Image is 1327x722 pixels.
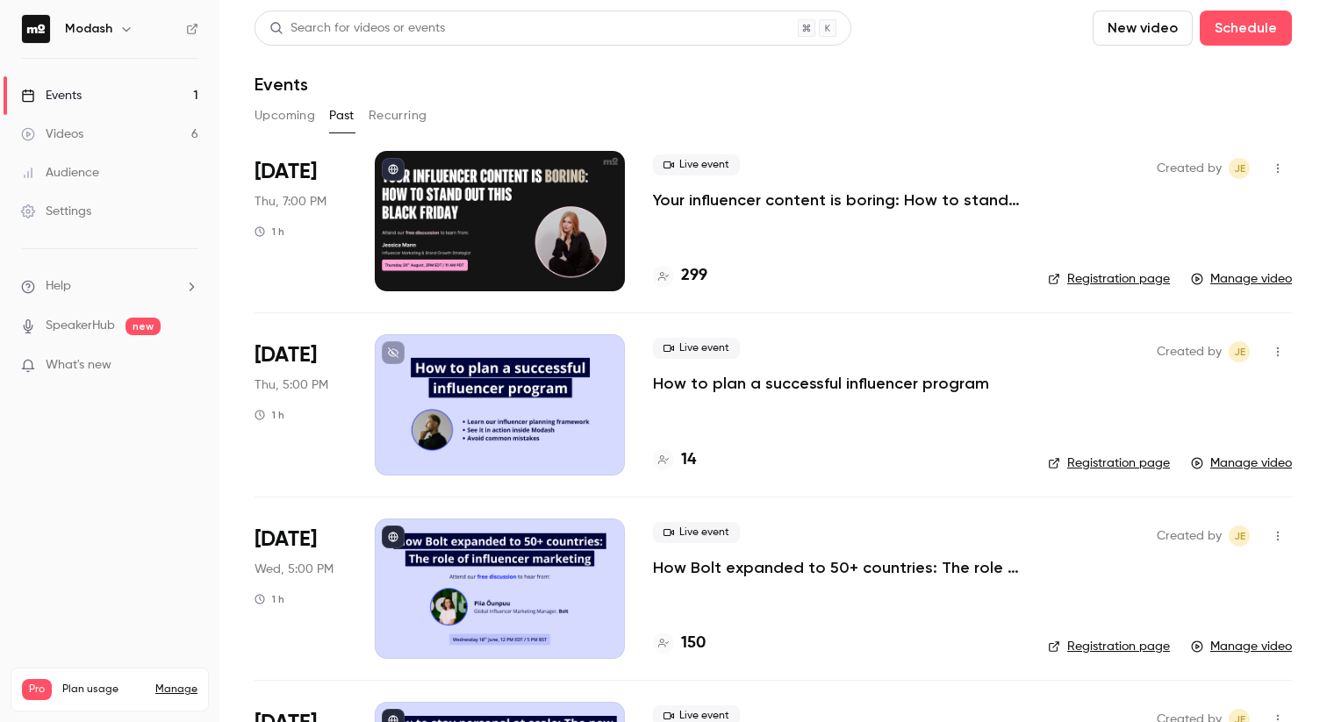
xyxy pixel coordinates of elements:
div: Audience [21,164,99,182]
span: JE [1234,341,1245,362]
a: Manage [155,683,197,697]
h1: Events [255,74,308,95]
span: new [126,318,161,335]
img: Modash [22,15,50,43]
a: Registration page [1048,270,1170,288]
span: Created by [1157,525,1222,547]
button: Upcoming [255,102,315,130]
div: Search for videos or events [269,19,445,38]
span: Jack Eaton [1229,158,1250,179]
span: Thu, 7:00 PM [255,193,326,211]
button: Past [329,102,355,130]
div: Jun 18 Wed, 12:00 PM (America/New York) [255,518,347,659]
span: [DATE] [255,525,317,554]
span: Live event [653,154,740,175]
span: Jack Eaton [1229,525,1250,547]
li: help-dropdown-opener [21,277,198,296]
a: Manage video [1191,454,1292,472]
span: JE [1234,525,1245,547]
span: Wed, 5:00 PM [255,561,334,578]
h4: 150 [681,632,706,655]
div: Aug 28 Thu, 7:00 PM (Europe/London) [255,151,347,291]
div: Events [21,87,82,104]
div: 1 h [255,225,284,239]
div: Settings [21,203,91,220]
div: Jun 26 Thu, 5:00 PM (Europe/London) [255,334,347,475]
span: Help [46,277,71,296]
span: Plan usage [62,683,145,697]
button: New video [1093,11,1193,46]
span: Thu, 5:00 PM [255,376,328,394]
span: JE [1234,158,1245,179]
a: Manage video [1191,638,1292,655]
a: Manage video [1191,270,1292,288]
span: Jack Eaton [1229,341,1250,362]
button: Schedule [1200,11,1292,46]
div: 1 h [255,408,284,422]
div: 1 h [255,592,284,606]
span: Pro [22,679,52,700]
a: Your influencer content is boring: How to stand out this [DATE][DATE] [653,189,1020,211]
span: Created by [1157,158,1222,179]
a: Registration page [1048,638,1170,655]
a: 150 [653,632,706,655]
a: 299 [653,264,707,288]
a: Registration page [1048,454,1170,472]
a: How Bolt expanded to 50+ countries: The role of influencer marketing [653,557,1020,578]
span: [DATE] [255,158,317,186]
span: [DATE] [255,341,317,369]
span: Created by [1157,341,1222,362]
a: SpeakerHub [46,317,115,335]
span: Live event [653,338,740,359]
span: Live event [653,522,740,543]
button: Recurring [369,102,427,130]
span: What's new [46,356,111,375]
h4: 14 [681,448,696,472]
a: How to plan a successful influencer program [653,373,989,394]
div: Videos [21,125,83,143]
a: 14 [653,448,696,472]
h4: 299 [681,264,707,288]
h6: Modash [65,20,112,38]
